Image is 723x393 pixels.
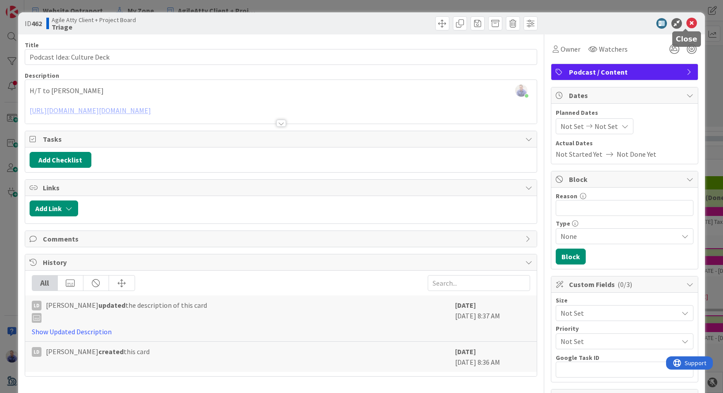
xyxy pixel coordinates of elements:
input: Search... [428,275,530,291]
b: created [98,347,124,356]
span: Actual Dates [556,139,693,148]
b: Triage [52,23,136,30]
span: Owner [561,44,580,54]
span: Dates [569,90,682,101]
p: H/T to [PERSON_NAME] [30,86,532,96]
span: Type [556,220,570,227]
span: Links [43,182,521,193]
div: [DATE] 8:37 AM [455,300,530,337]
span: Not Set [595,121,618,132]
div: LD [32,301,41,310]
b: 462 [31,19,42,28]
span: [PERSON_NAME] this card [46,346,150,357]
span: History [43,257,521,268]
span: Support [19,1,40,12]
div: Priority [556,325,693,332]
span: Tasks [43,134,521,144]
div: [DATE] 8:36 AM [455,346,530,367]
div: LD [32,347,41,357]
h5: Close [676,35,697,43]
button: Add Link [30,200,78,216]
span: ( 0/3 ) [618,280,632,289]
span: Not Set [561,121,584,132]
span: Not Started Yet [556,149,602,159]
span: Description [25,72,59,79]
span: Watchers [599,44,628,54]
span: Block [569,174,682,185]
b: updated [98,301,125,310]
a: Show Updated Description [32,327,112,336]
div: All [32,276,58,291]
b: [DATE] [455,301,476,310]
span: ID [25,18,42,29]
img: giUxrGjZtNKMuZhnGJz0o5sq7ZJoDJBO.jpg [515,84,527,97]
span: Comments [43,234,521,244]
button: Add Checklist [30,152,91,168]
label: Reason [556,192,577,200]
b: [DATE] [455,347,476,356]
span: None [561,230,674,242]
span: Podcast / Content [569,67,682,77]
span: [PERSON_NAME] the description of this card [46,300,207,323]
span: Custom Fields [569,279,682,290]
label: Title [25,41,39,49]
span: Agile Atty Client + Project Board [52,16,136,23]
button: Block [556,249,586,265]
span: Planned Dates [556,108,693,117]
input: type card name here... [25,49,537,65]
span: Not Done Yet [617,149,656,159]
span: Not Set [561,307,674,319]
span: Not Set [561,335,674,348]
div: Size [556,297,693,303]
label: Google Task ID [556,354,599,362]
